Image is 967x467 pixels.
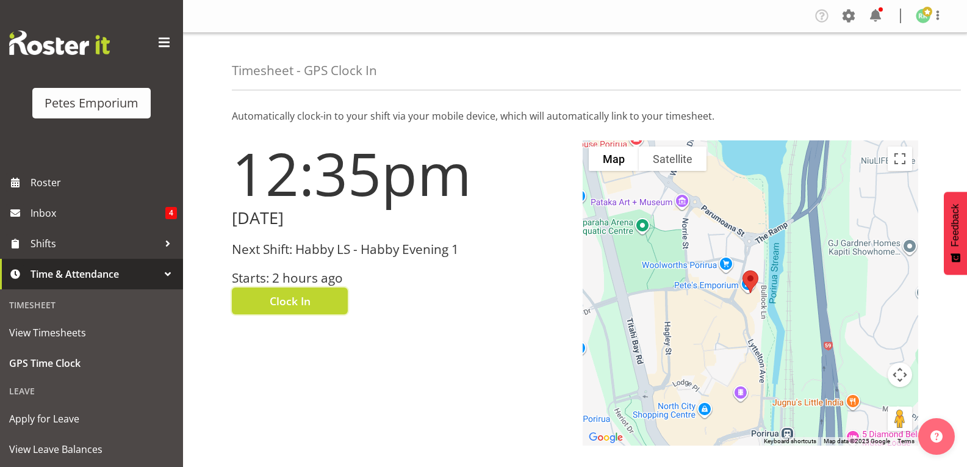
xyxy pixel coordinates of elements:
[31,234,159,253] span: Shifts
[270,293,311,309] span: Clock In
[31,204,165,222] span: Inbox
[3,292,180,317] div: Timesheet
[165,207,177,219] span: 4
[9,410,174,428] span: Apply for Leave
[3,317,180,348] a: View Timesheets
[944,192,967,275] button: Feedback - Show survey
[764,437,816,446] button: Keyboard shortcuts
[9,354,174,372] span: GPS Time Clock
[232,109,918,123] p: Automatically clock-in to your shift via your mobile device, which will automatically link to you...
[589,147,639,171] button: Show street map
[3,378,180,404] div: Leave
[232,242,568,256] h3: Next Shift: Habby LS - Habby Evening 1
[232,209,568,228] h2: [DATE]
[232,288,348,314] button: Clock In
[888,363,912,387] button: Map camera controls
[9,440,174,458] span: View Leave Balances
[9,31,110,55] img: Rosterit website logo
[824,438,890,444] span: Map data ©2025 Google
[950,204,961,247] span: Feedback
[9,324,174,342] span: View Timesheets
[586,430,626,446] a: Open this area in Google Maps (opens a new window)
[916,9,930,23] img: ruth-robertson-taylor722.jpg
[232,140,568,206] h1: 12:35pm
[232,271,568,285] h3: Starts: 2 hours ago
[888,147,912,171] button: Toggle fullscreen view
[232,63,377,78] h4: Timesheet - GPS Clock In
[639,147,706,171] button: Show satellite imagery
[586,430,626,446] img: Google
[897,438,915,444] a: Terms (opens in new tab)
[31,265,159,283] span: Time & Attendance
[3,348,180,378] a: GPS Time Clock
[3,434,180,465] a: View Leave Balances
[930,430,943,443] img: help-xxl-2.png
[888,407,912,431] button: Drag Pegman onto the map to open Street View
[45,94,138,112] div: Petes Emporium
[3,404,180,434] a: Apply for Leave
[31,173,177,192] span: Roster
